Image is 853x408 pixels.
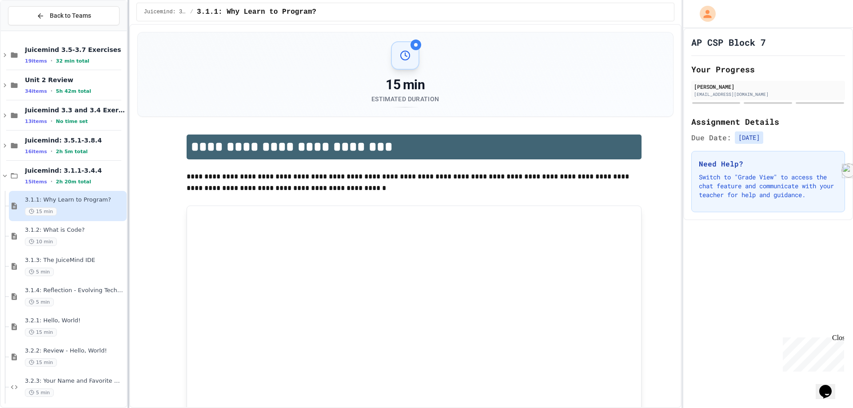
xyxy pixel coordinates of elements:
span: 3.1.1: Why Learn to Program? [25,196,125,204]
span: 3.2.2: Review - Hello, World! [25,347,125,355]
span: Back to Teams [50,11,91,20]
div: Estimated Duration [371,95,439,103]
span: 34 items [25,88,47,94]
span: 15 min [25,328,57,337]
span: 3.1.3: The JuiceMind IDE [25,257,125,264]
span: 3.1.4: Reflection - Evolving Technology [25,287,125,294]
div: 15 min [371,77,439,93]
span: Juicemind: 3.1.1-3.4.4 [144,8,187,16]
span: 19 items [25,58,47,64]
span: • [51,87,52,95]
span: Due Date: [691,132,731,143]
span: 3.2.3: Your Name and Favorite Movie [25,377,125,385]
span: 10 min [25,238,57,246]
span: 5h 42m total [56,88,91,94]
span: 16 items [25,149,47,154]
span: 3.1.2: What is Code? [25,226,125,234]
span: • [51,118,52,125]
h1: AP CSP Block 7 [691,36,766,48]
button: Back to Teams [8,6,120,25]
span: 5 min [25,268,54,276]
span: / [190,8,193,16]
span: 5 min [25,298,54,306]
div: [PERSON_NAME] [694,83,842,91]
span: • [51,57,52,64]
span: Juicemind 3.3 and 3.4 Exercises [25,106,125,114]
span: 2h 5m total [56,149,88,154]
span: 15 min [25,358,57,367]
span: Juicemind 3.5-3.7 Exercises [25,46,125,54]
span: 32 min total [56,58,89,64]
span: 3.1.1: Why Learn to Program? [197,7,316,17]
div: My Account [690,4,718,24]
span: 15 min [25,207,57,216]
span: Juicemind: 3.1.1-3.4.4 [25,166,125,174]
div: Chat with us now!Close [4,4,61,56]
h3: Need Help? [699,158,837,169]
span: 2h 20m total [56,179,91,185]
span: 13 items [25,119,47,124]
div: [EMAIL_ADDRESS][DOMAIN_NAME] [694,91,842,98]
span: 3.2.1: Hello, World! [25,317,125,325]
span: Unit 2 Review [25,76,125,84]
span: • [51,148,52,155]
span: • [51,178,52,185]
span: 5 min [25,388,54,397]
p: Switch to "Grade View" to access the chat feature and communicate with your teacher for help and ... [699,173,837,199]
h2: Assignment Details [691,115,845,128]
span: [DATE] [735,131,763,144]
span: Juicemind: 3.5.1-3.8.4 [25,136,125,144]
span: No time set [56,119,88,124]
h2: Your Progress [691,63,845,75]
span: 15 items [25,179,47,185]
